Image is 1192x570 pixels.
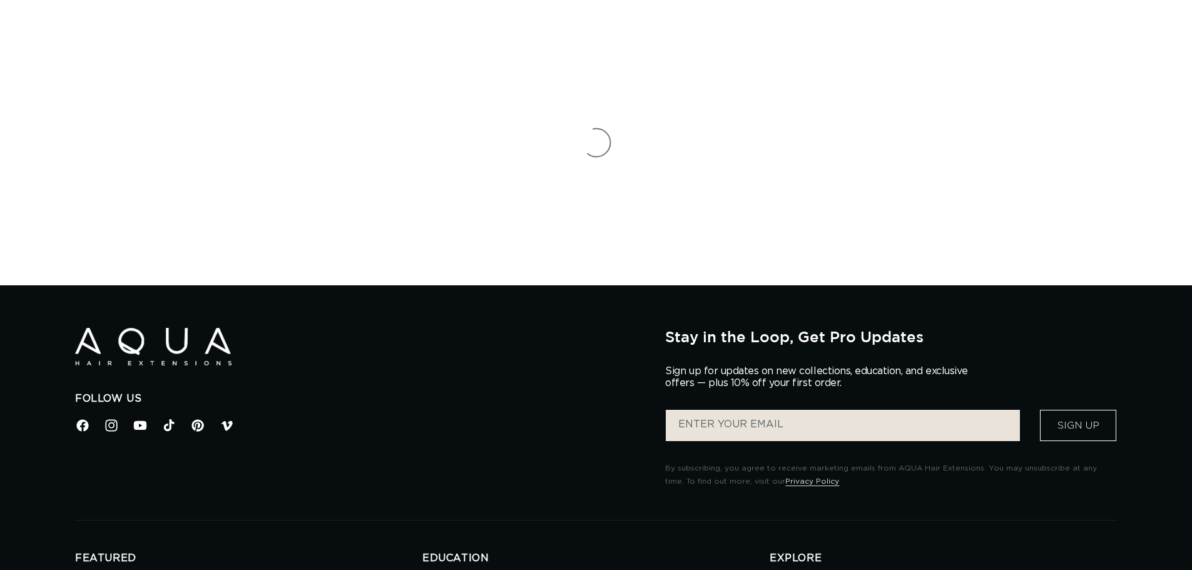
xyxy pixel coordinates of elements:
p: Sign up for updates on new collections, education, and exclusive offers — plus 10% off your first... [665,365,978,389]
h2: Stay in the Loop, Get Pro Updates [665,328,1117,345]
h2: Follow Us [75,392,646,405]
input: ENTER YOUR EMAIL [666,410,1020,441]
button: Sign Up [1040,410,1116,441]
img: Aqua Hair Extensions [75,328,232,366]
a: Privacy Policy [785,477,839,485]
p: By subscribing, you agree to receive marketing emails from AQUA Hair Extensions. You may unsubscr... [665,462,1117,489]
h2: EDUCATION [422,552,770,565]
h2: FEATURED [75,552,422,565]
h2: EXPLORE [770,552,1117,565]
